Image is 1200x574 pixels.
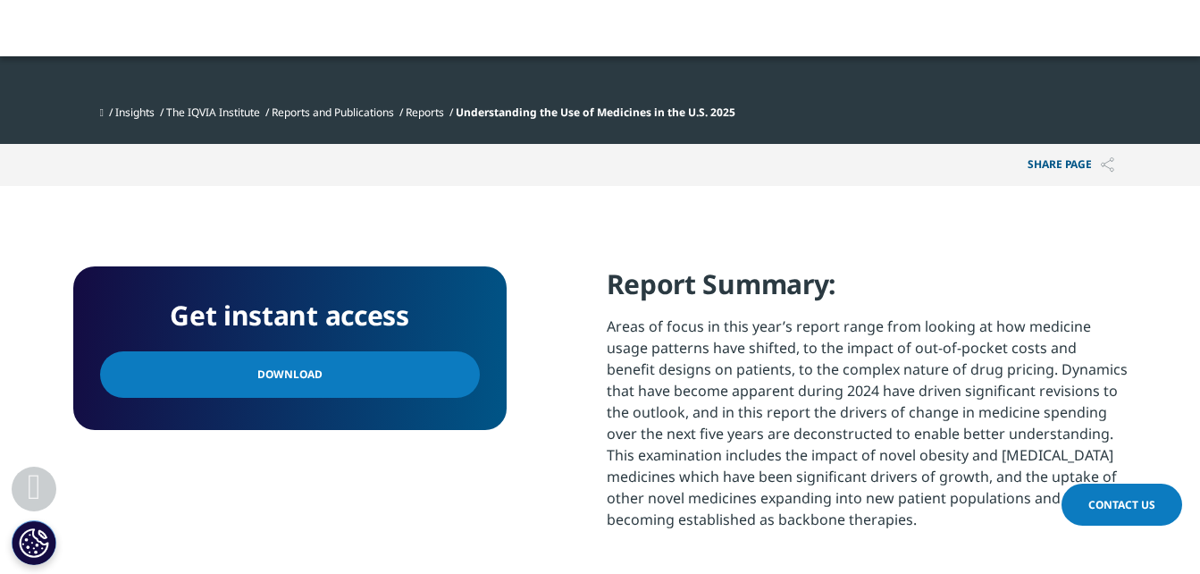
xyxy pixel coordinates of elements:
[1101,157,1114,173] img: Share PAGE
[100,351,480,398] a: Download
[607,266,1128,316] h4: Report Summary:
[166,105,260,120] a: The IQVIA Institute
[1062,484,1182,526] a: Contact Us
[1088,497,1155,512] span: Contact Us
[607,316,1128,544] p: Areas of focus in this year’s report range from looking at how medicine usage patterns have shift...
[12,520,56,565] button: Cookies Settings
[272,105,394,120] a: Reports and Publications
[1014,144,1128,186] p: Share PAGE
[456,105,735,120] span: Understanding the Use of Medicines in the U.S. 2025
[1014,144,1128,186] button: Share PAGEShare PAGE
[100,293,480,338] h4: Get instant access
[115,105,155,120] a: Insights
[257,365,323,384] span: Download
[406,105,444,120] a: Reports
